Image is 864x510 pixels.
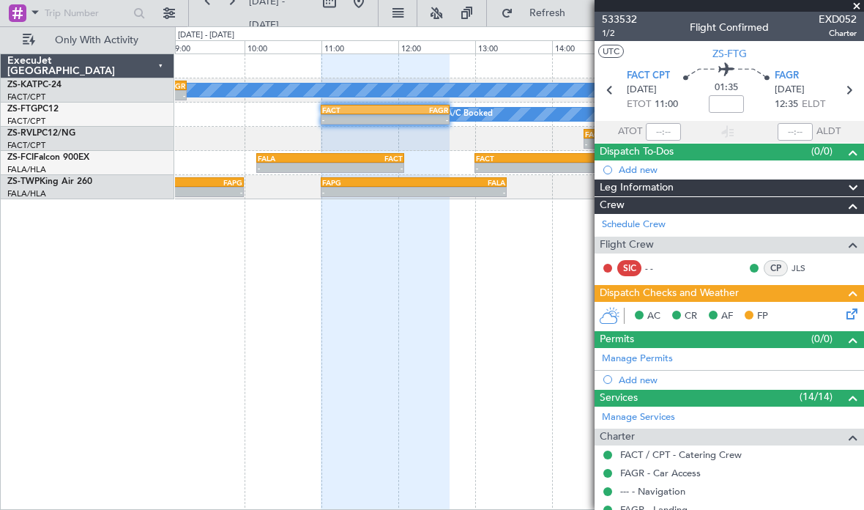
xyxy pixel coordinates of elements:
[775,97,798,112] span: 12:35
[602,27,637,40] span: 1/2
[7,116,45,127] a: FACT/CPT
[7,153,89,162] a: ZS-FCIFalcon 900EX
[545,163,615,172] div: -
[322,188,414,196] div: -
[414,178,505,187] div: FALA
[764,260,788,276] div: CP
[690,20,769,35] div: Flight Confirmed
[721,309,733,324] span: AF
[600,180,674,196] span: Leg Information
[627,69,670,84] span: FACT CPT
[16,29,159,52] button: Only With Activity
[819,12,857,27] span: EXD052
[585,139,641,148] div: -
[600,331,634,348] span: Permits
[7,140,45,151] a: FACT/CPT
[168,40,245,53] div: 09:00
[618,125,642,139] span: ATOT
[7,92,45,103] a: FACT/CPT
[617,260,641,276] div: SIC
[816,125,841,139] span: ALDT
[552,40,629,53] div: 14:00
[151,178,242,187] div: FAPG
[7,177,92,186] a: ZS-TWPKing Air 260
[600,237,654,254] span: Flight Crew
[819,27,857,40] span: Charter
[447,103,493,125] div: A/C Booked
[620,448,742,461] a: FACT / CPT - Catering Crew
[602,410,675,425] a: Manage Services
[258,163,330,172] div: -
[619,163,857,176] div: Add new
[647,309,660,324] span: AC
[245,40,321,53] div: 10:00
[685,309,697,324] span: CR
[775,69,799,84] span: FAGR
[38,35,154,45] span: Only With Activity
[620,467,701,479] a: FAGR - Car Access
[398,40,475,53] div: 12:00
[645,262,678,275] div: - -
[627,97,651,112] span: ETOT
[600,197,625,214] span: Crew
[322,178,414,187] div: FAPG
[602,352,673,366] a: Manage Permits
[811,331,833,347] span: (0/0)
[655,97,678,112] span: 11:00
[620,485,685,498] a: --- - Navigation
[7,153,34,162] span: ZS-FCI
[602,12,637,27] span: 533532
[138,81,185,90] div: FAGR
[7,177,40,186] span: ZS-TWP
[600,429,635,446] span: Charter
[619,374,857,386] div: Add new
[330,154,403,163] div: FACT
[414,188,505,196] div: -
[545,154,615,163] div: FALA
[811,144,833,159] span: (0/0)
[322,106,385,114] div: FACT
[7,188,46,199] a: FALA/HLA
[792,262,824,275] a: JLS
[775,83,805,97] span: [DATE]
[712,46,747,62] span: ZS-FTG
[600,144,674,160] span: Dispatch To-Dos
[627,83,657,97] span: [DATE]
[7,81,37,89] span: ZS-KAT
[646,123,681,141] input: --:--
[7,164,46,175] a: FALA/HLA
[178,29,234,42] div: [DATE] - [DATE]
[258,154,330,163] div: FALA
[598,45,624,58] button: UTC
[7,105,59,114] a: ZS-FTGPC12
[45,2,129,24] input: Trip Number
[476,154,545,163] div: FACT
[151,188,242,196] div: -
[322,115,385,124] div: -
[7,81,62,89] a: ZS-KATPC-24
[7,129,75,138] a: ZS-RVLPC12/NG
[494,1,582,25] button: Refresh
[7,129,37,138] span: ZS-RVL
[475,40,552,53] div: 13:00
[476,163,545,172] div: -
[385,106,448,114] div: FAGR
[802,97,825,112] span: ELDT
[800,389,833,404] span: (14/14)
[600,390,638,407] span: Services
[757,309,768,324] span: FP
[585,130,641,138] div: FACN
[385,115,448,124] div: -
[321,40,398,53] div: 11:00
[516,8,578,18] span: Refresh
[715,81,738,95] span: 01:35
[600,285,739,302] span: Dispatch Checks and Weather
[330,163,403,172] div: -
[602,218,666,232] a: Schedule Crew
[7,105,37,114] span: ZS-FTG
